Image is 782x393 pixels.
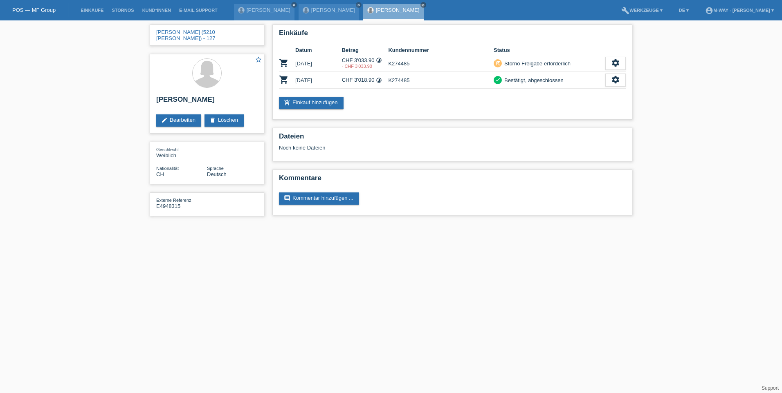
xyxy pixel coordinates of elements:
th: Status [494,45,605,55]
span: Externe Referenz [156,198,191,203]
i: star_border [255,56,262,63]
i: remove_shopping_cart [495,60,501,66]
i: settings [611,58,620,67]
a: account_circlem-way - [PERSON_NAME] ▾ [701,8,778,13]
a: DE ▾ [675,8,693,13]
span: Geschlecht [156,147,179,152]
h2: Kommentare [279,174,626,186]
i: comment [284,195,290,201]
a: [PERSON_NAME] [247,7,290,13]
h2: Dateien [279,132,626,145]
i: edit [161,117,168,123]
i: Fixe Raten (24 Raten) [376,57,382,63]
td: K274485 [388,72,494,89]
h2: Einkäufe [279,29,626,41]
a: POS — MF Group [12,7,56,13]
div: Storno Freigabe erforderlich [502,59,571,68]
a: close [356,2,362,8]
i: close [357,3,361,7]
i: close [292,3,296,7]
i: add_shopping_cart [284,99,290,106]
i: check [495,77,501,83]
a: E-Mail Support [175,8,222,13]
i: POSP00025474 [279,58,289,68]
span: Deutsch [207,171,227,177]
a: add_shopping_cartEinkauf hinzufügen [279,97,344,109]
a: Stornos [108,8,138,13]
td: CHF 3'033.90 [342,55,389,72]
a: editBearbeiten [156,114,201,127]
a: commentKommentar hinzufügen ... [279,192,359,205]
th: Betrag [342,45,389,55]
span: Sprache [207,166,224,171]
h2: [PERSON_NAME] [156,96,258,108]
span: Schweiz [156,171,164,177]
div: E4948315 [156,197,207,209]
i: settings [611,75,620,84]
td: K274485 [388,55,494,72]
a: [PERSON_NAME] [376,7,420,13]
a: [PERSON_NAME] [311,7,355,13]
a: [PERSON_NAME] (5210 [PERSON_NAME]) - 127 [156,29,216,41]
a: star_border [255,56,262,65]
i: Fixe Raten (24 Raten) [376,77,382,83]
div: 23.09.2025 / falscher Betrag [342,64,389,69]
td: [DATE] [295,72,342,89]
th: Kundennummer [388,45,494,55]
a: Support [762,385,779,391]
i: build [621,7,629,15]
a: Einkäufe [76,8,108,13]
span: Nationalität [156,166,179,171]
a: buildWerkzeuge ▾ [617,8,667,13]
div: Weiblich [156,146,207,159]
i: account_circle [705,7,713,15]
i: close [421,3,425,7]
a: deleteLöschen [204,114,244,127]
td: [DATE] [295,55,342,72]
a: Kund*innen [138,8,175,13]
i: POSP00027902 [279,75,289,85]
i: delete [209,117,216,123]
th: Datum [295,45,342,55]
div: Noch keine Dateien [279,145,529,151]
div: Bestätigt, abgeschlossen [502,76,564,85]
a: close [420,2,426,8]
td: CHF 3'018.90 [342,72,389,89]
a: close [291,2,297,8]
